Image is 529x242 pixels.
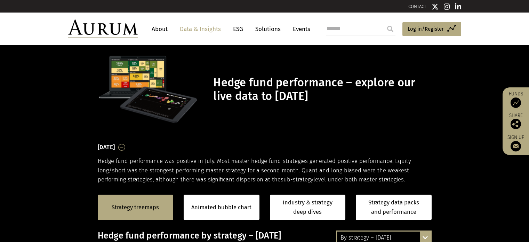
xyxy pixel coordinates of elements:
[511,141,521,151] img: Sign up to our newsletter
[289,23,310,36] a: Events
[511,119,521,129] img: Share this post
[68,19,138,38] img: Aurum
[432,3,439,10] img: Twitter icon
[506,91,526,108] a: Funds
[383,22,397,36] input: Submit
[176,23,224,36] a: Data & Insights
[455,3,461,10] img: Linkedin icon
[252,23,284,36] a: Solutions
[506,134,526,151] a: Sign up
[402,22,461,37] a: Log in/Register
[511,97,521,108] img: Access Funds
[408,25,444,33] span: Log in/Register
[270,195,346,220] a: Industry & strategy deep dives
[112,203,159,212] a: Strategy treemaps
[98,157,432,184] p: Hedge fund performance was positive in July. Most master hedge fund strategies generated positive...
[98,142,115,153] h3: [DATE]
[356,195,432,220] a: Strategy data packs and performance
[281,176,313,183] span: sub-strategy
[230,23,247,36] a: ESG
[148,23,171,36] a: About
[506,113,526,129] div: Share
[408,4,426,9] a: CONTACT
[213,76,430,103] h1: Hedge fund performance – explore our live data to [DATE]
[444,3,450,10] img: Instagram icon
[191,203,251,212] a: Animated bubble chart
